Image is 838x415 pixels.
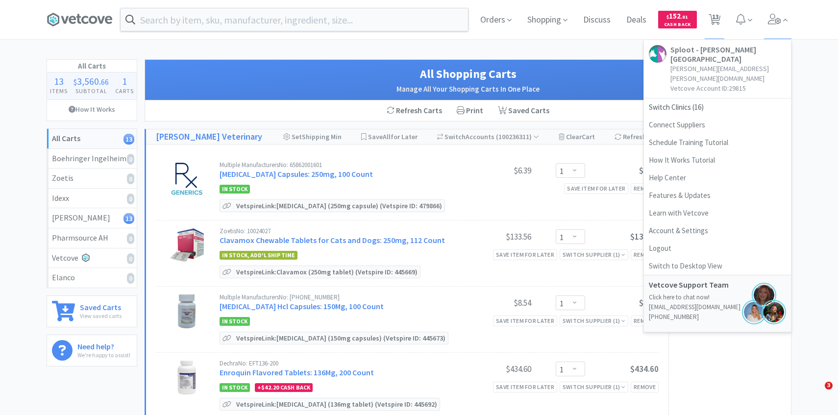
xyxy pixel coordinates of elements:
[582,132,595,141] span: Cart
[644,169,791,187] a: Help Center
[493,382,557,392] div: Save item for later
[649,312,786,322] p: [PHONE_NUMBER]
[47,60,137,73] h1: All Carts
[234,266,420,278] p: Vetspire Link: Clavamox (250mg tablet) (Vetspire ID: 445669)
[255,383,313,392] div: + Cash Back
[639,165,659,176] span: $6.39
[644,134,791,151] a: Schedule Training Tutorial
[383,132,391,141] span: All
[563,382,625,391] div: Switch Supplier ( 1 )
[80,301,122,311] h6: Saved Carts
[47,100,137,119] a: How It Works
[127,194,134,204] i: 0
[644,222,791,240] a: Account & Settings
[644,40,791,98] a: Sploot - [PERSON_NAME][GEOGRAPHIC_DATA][PERSON_NAME][EMAIL_ADDRESS][PERSON_NAME][DOMAIN_NAME]Vetc...
[52,192,132,205] div: Idexx
[630,231,659,242] span: $133.56
[220,228,458,234] div: Zoetis No: 10024027
[220,169,373,179] a: [MEDICAL_DATA] Capsules: 250mg, 100 Count
[47,149,137,169] a: Boehringer Ingelheim0
[234,200,444,212] p: Vetspire Link: [MEDICAL_DATA] (250mg capsule) (Vetspire ID: 479866)
[220,251,297,260] span: In stock, add'l ship time
[631,183,659,194] div: Remove
[80,311,122,320] p: View saved carts
[664,22,691,28] span: Cash Back
[644,240,791,257] a: Logout
[658,6,697,33] a: $152.81Cash Back
[644,257,791,275] a: Switch to Desktop View
[220,317,250,326] span: In Stock
[47,169,137,189] a: Zoetis0
[494,132,539,141] span: ( 100236311 )
[805,382,828,405] iframe: Intercom live chat
[170,294,204,328] img: aabdd09a8a494d55ad89555508c43c16_394185.jpeg
[493,249,557,260] div: Save item for later
[644,151,791,169] a: How It Works Tutorial
[283,129,342,144] div: Shipping Min
[564,183,628,194] div: Save item for later
[52,133,80,143] strong: All Carts
[127,233,134,244] i: 0
[220,383,250,392] span: In Stock
[563,250,625,259] div: Switch Supplier ( 1 )
[444,132,466,141] span: Switch
[292,132,302,141] span: Set
[368,132,418,141] span: Save for Later
[666,14,669,20] span: $
[101,77,109,87] span: 66
[47,228,137,248] a: Pharmsource AH0
[220,185,250,194] span: In Stock
[644,187,791,204] a: Features & Updates
[170,162,204,196] img: 010b9ecaa7fc414da8a0aa5a4f25c49f_406874.jpeg
[437,129,540,144] div: Accounts
[220,162,458,168] div: Multiple Manufacturers No: 65862001601
[742,300,766,324] img: bridget.png
[52,271,132,284] div: Elanco
[127,154,134,165] i: 0
[77,75,99,87] span: 3,560
[47,268,137,288] a: Elanco0
[449,100,491,121] div: Print
[234,332,448,344] p: Vetspire Link: [MEDICAL_DATA] (150mg capsules) (Vetspire ID: 445673)
[649,280,747,290] h5: Vetcove Support Team
[622,16,650,24] a: Deals
[52,152,132,165] div: Boehringer Ingelheim
[379,100,449,121] div: Refresh Carts
[122,75,127,87] span: 1
[644,98,791,116] span: Switch Clinics ( 16 )
[47,86,71,96] h4: Items
[670,45,786,64] h5: Sploot - [PERSON_NAME][GEOGRAPHIC_DATA]
[234,398,440,410] p: Vetspire Link: [MEDICAL_DATA] (136mg tablet) (Vetspire ID: 445692)
[47,248,137,269] a: Vetcove0
[458,297,531,309] div: $8.54
[644,116,791,134] a: Connect Suppliers
[54,75,64,87] span: 13
[630,364,659,374] span: $434.60
[47,129,137,149] a: All Carts13
[825,382,833,390] span: 3
[579,16,615,24] a: Discuss
[615,129,660,144] div: Refresh
[563,316,625,325] div: Switch Supplier ( 1 )
[705,17,725,25] a: 13
[77,340,130,350] h6: Need help?
[458,231,531,243] div: $133.56
[458,363,531,375] div: $434.60
[77,350,130,360] p: We're happy to assist!
[156,130,262,144] a: [PERSON_NAME] Veterinary
[47,295,137,327] a: Saved CartsView saved carts
[644,204,791,222] a: Learn with Vetcove
[170,228,204,262] img: 6bfc34df1d7f42ef92bc53ba9ab6a7fc_454208.jpeg
[762,300,786,324] img: jennifer.png
[52,252,132,265] div: Vetcove
[112,86,137,96] h4: Carts
[155,83,781,95] h2: Manage All Your Shopping Carts In One Place
[458,165,531,176] div: $6.39
[47,189,137,209] a: Idexx0
[220,301,384,311] a: [MEDICAL_DATA] Hcl Capsules: 150Mg, 100 Count
[493,316,557,326] div: Save item for later
[121,8,468,31] input: Search by item, sku, manufacturer, ingredient, size...
[681,14,688,20] span: . 81
[123,134,134,145] i: 13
